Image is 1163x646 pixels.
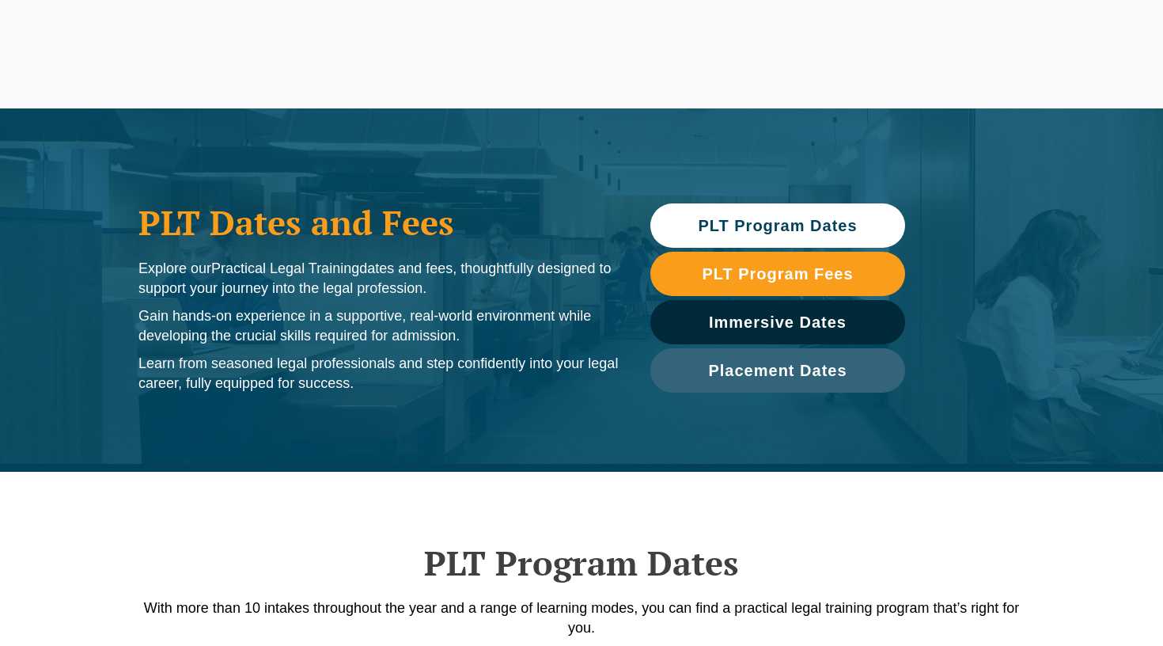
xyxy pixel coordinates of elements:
span: Immersive Dates [709,314,847,330]
a: Immersive Dates [650,300,905,344]
h1: PLT Dates and Fees [138,203,619,242]
span: PLT Program Fees [702,266,853,282]
p: With more than 10 intakes throughout the year and a range of learning modes, you can find a pract... [131,598,1032,638]
span: Practical Legal Training [211,260,359,276]
h2: PLT Program Dates [131,543,1032,583]
span: PLT Program Dates [698,218,857,234]
a: PLT Program Dates [650,203,905,248]
a: Placement Dates [650,348,905,393]
p: Gain hands-on experience in a supportive, real-world environment while developing the crucial ski... [138,306,619,346]
a: PLT Program Fees [650,252,905,296]
span: Placement Dates [708,363,847,378]
p: Explore our dates and fees, thoughtfully designed to support your journey into the legal profession. [138,259,619,298]
p: Learn from seasoned legal professionals and step confidently into your legal career, fully equipp... [138,354,619,393]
